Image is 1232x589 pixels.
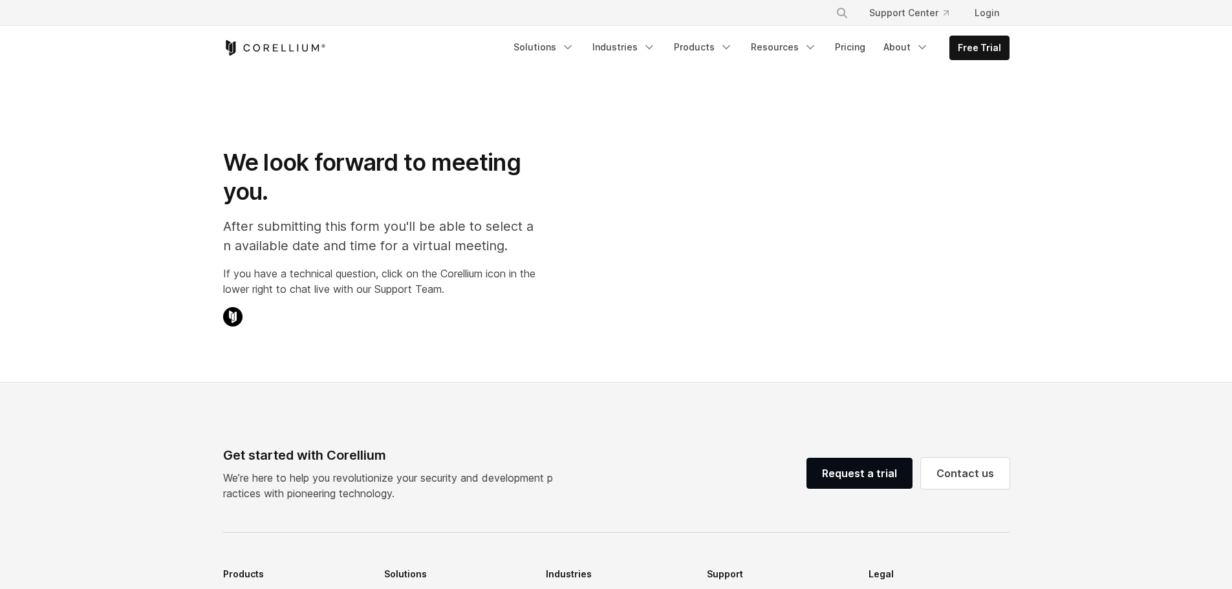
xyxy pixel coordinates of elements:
a: Corellium Home [223,40,326,56]
a: Free Trial [950,36,1009,59]
a: Login [964,1,1010,25]
p: After submitting this form you'll be able to select an available date and time for a virtual meet... [223,217,535,255]
a: Solutions [506,36,582,59]
div: Navigation Menu [506,36,1010,60]
p: We’re here to help you revolutionize your security and development practices with pioneering tech... [223,470,554,501]
img: Corellium Chat Icon [223,307,243,327]
a: Products [666,36,740,59]
div: Get started with Corellium [223,445,554,465]
a: Support Center [859,1,959,25]
p: If you have a technical question, click on the Corellium icon in the lower right to chat live wit... [223,266,535,297]
h1: We look forward to meeting you. [223,148,535,206]
a: Request a trial [806,458,913,489]
a: Pricing [827,36,873,59]
button: Search [830,1,854,25]
a: Industries [585,36,664,59]
a: Resources [743,36,825,59]
a: About [876,36,936,59]
div: Navigation Menu [820,1,1010,25]
a: Contact us [921,458,1010,489]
